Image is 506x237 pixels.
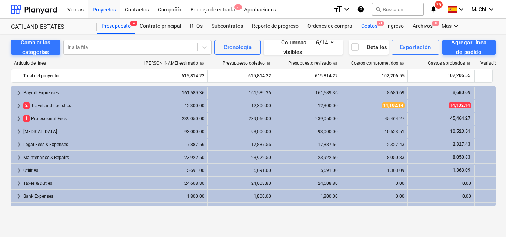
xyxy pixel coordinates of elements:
span: 10,523.51 [449,129,471,134]
div: 102,206.55 [344,70,405,82]
div: 1,800.00 [144,194,204,199]
div: 0.00 [344,194,405,199]
div: Maintenance & Repairs [23,152,138,163]
span: search [375,6,381,12]
div: 8,050.83 [344,155,405,160]
div: 1,800.00 [277,194,338,199]
div: Costos comprometidos [351,61,404,66]
span: 102,206.55 [447,72,471,79]
button: Agregar línea de pedido [442,40,496,55]
div: Costos [357,19,382,34]
div: 12,300.00 [144,103,204,108]
div: 0.00 [411,181,471,186]
a: Costos9+ [357,19,382,34]
span: 4 [130,21,137,26]
div: Gastos aprobados [428,61,471,66]
span: 8,680.69 [452,90,471,95]
div: 615,814.22 [144,70,204,82]
span: keyboard_arrow_right [14,88,23,97]
div: 1,363.09 [344,168,405,173]
i: format_size [333,5,342,14]
div: Administrative Expenses [23,203,138,215]
span: help [465,61,471,66]
div: 161,589.36 [211,90,271,95]
a: Presupuesto4 [97,19,135,34]
div: 23,922.50 [277,155,338,160]
span: 45,464.27 [449,116,471,121]
span: 14,102.14 [449,102,471,108]
span: 8 [432,21,439,26]
div: 5,691.00 [144,168,204,173]
div: 24,608.80 [144,181,204,186]
button: Columnas visibles:6/14 [264,40,343,55]
div: Cambiar las categorías [20,38,51,57]
div: 23,922.50 [144,155,204,160]
div: 1,800.00 [211,194,271,199]
div: 45,464.27 [344,116,405,121]
div: 239,050.00 [277,116,338,121]
span: 8,050.83 [452,155,471,160]
iframe: Chat Widget [469,202,506,237]
div: 239,050.00 [144,116,204,121]
i: keyboard_arrow_down [457,5,466,14]
span: 2,327.43 [452,142,471,147]
div: 17,887.56 [211,142,271,147]
span: help [398,61,404,66]
div: [MEDICAL_DATA] [23,126,138,138]
i: notifications [430,5,437,14]
div: 0.00 [411,194,471,199]
span: M. Chi [472,6,486,12]
a: Subcontratos [207,19,247,34]
div: Más [437,19,465,34]
div: Cronología [224,43,252,52]
div: 12,300.00 [277,103,338,108]
span: keyboard_arrow_right [14,205,23,214]
div: Widget de chat [469,202,506,237]
div: Total del proyecto [23,70,138,82]
i: Base de conocimientos [357,5,364,14]
i: keyboard_arrow_down [342,5,351,14]
span: keyboard_arrow_right [14,166,23,175]
a: Ingreso [382,19,408,34]
div: Payroll Exprenses [23,87,138,99]
a: Archivos8 [408,19,437,34]
div: 24,608.80 [277,181,338,186]
div: Bank Expenses [23,190,138,202]
button: Cambiar las categorías [11,40,60,55]
span: 2 [23,102,30,109]
div: Agregar línea de pedido [450,38,487,57]
a: Ordenes de compra [303,19,357,34]
span: keyboard_arrow_right [14,140,23,149]
div: Detalles [350,43,387,52]
div: CATILAND ESTATES [11,23,88,31]
span: keyboard_arrow_right [14,179,23,188]
div: Artículo de línea [11,61,141,66]
span: 3 [234,4,242,10]
button: Exportación [392,40,439,55]
button: Detalles [349,40,389,55]
div: Taxes & Duties [23,177,138,189]
span: keyboard_arrow_right [14,114,23,123]
span: 9+ [377,21,384,26]
span: 1,363.09 [452,167,471,173]
div: Presupuesto [97,19,135,34]
div: Travel and Logistics [23,100,138,112]
div: Presupuesto objetivo [223,61,271,66]
div: Contrato principal [135,19,186,34]
span: help [198,61,204,66]
div: 93,000.00 [211,129,271,134]
div: Exportación [400,43,431,52]
a: Reporte de progreso [247,19,303,34]
span: help [332,61,337,66]
div: 615,814.22 [211,70,271,82]
div: 161,589.36 [277,90,338,95]
button: Cronología [214,40,261,55]
div: 93,000.00 [144,129,204,134]
div: 17,887.56 [277,142,338,147]
a: RFQs [186,19,207,34]
i: keyboard_arrow_down [452,22,460,31]
div: 0.00 [344,181,405,186]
